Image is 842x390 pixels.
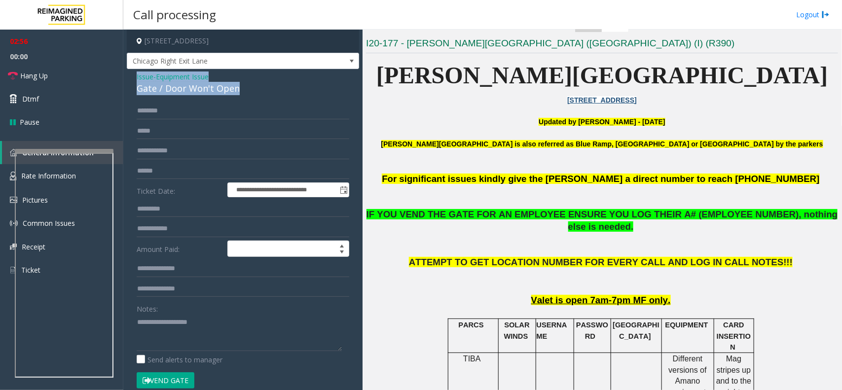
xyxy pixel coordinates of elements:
[10,172,16,180] img: 'icon'
[335,249,349,257] span: Decrease value
[10,244,17,250] img: 'icon'
[717,321,751,351] span: CARD INSERTION
[10,197,17,203] img: 'icon'
[335,241,349,249] span: Increase value
[409,257,793,267] span: ATTEMPT TO GET LOCATION NUMBER FOR EVERY CALL AND LOG IN CALL NOTES!!!
[153,72,209,81] span: -
[539,118,665,126] font: Updated by [PERSON_NAME] - [DATE]
[2,141,123,164] a: General Information
[531,295,671,305] span: Valet is open 7am-7pm MF only.
[576,321,608,340] span: PASSWORD
[338,183,349,197] span: Toggle popup
[458,321,483,329] span: PARCS
[463,355,481,363] span: TIBA
[613,321,659,340] span: [GEOGRAPHIC_DATA]
[137,82,349,95] div: Gate / Door Won't Open
[128,2,221,27] h3: Call processing
[10,266,16,275] img: 'icon'
[156,71,209,82] span: Equipment Issue
[567,96,637,104] a: [STREET_ADDRESS]
[381,140,823,148] b: [PERSON_NAME][GEOGRAPHIC_DATA] is also referred as Blue Ramp, [GEOGRAPHIC_DATA] or [GEOGRAPHIC_DA...
[376,62,828,88] span: [PERSON_NAME][GEOGRAPHIC_DATA]
[665,321,708,329] span: EQUIPMENT
[137,300,158,314] label: Notes:
[366,209,838,232] span: IF YOU VEND THE GATE FOR AN EMPLOYEE ENSURE YOU LOG THEIR A# (EMPLOYEE NUMBER), nothing else is n...
[137,372,194,389] button: Vend Gate
[20,117,39,127] span: Pause
[22,94,39,104] span: Dtmf
[382,174,819,184] span: For significant issues kindly give the [PERSON_NAME] a direct number to reach [PHONE_NUMBER]
[10,149,17,156] img: 'icon'
[127,30,359,53] h4: [STREET_ADDRESS]
[822,9,830,20] img: logout
[134,182,225,197] label: Ticket Date:
[366,37,838,53] h3: I20-177 - [PERSON_NAME][GEOGRAPHIC_DATA] ([GEOGRAPHIC_DATA]) (I) (R390)
[137,355,222,365] label: Send alerts to manager
[504,321,530,340] span: SOLAR WINDS
[537,321,567,340] span: USERNAME
[134,241,225,257] label: Amount Paid:
[20,71,48,81] span: Hang Up
[137,71,153,82] span: Issue
[631,221,633,232] span: .
[22,148,94,157] span: General Information
[127,53,312,69] span: Chicago Right Exit Lane
[10,219,18,227] img: 'icon'
[796,9,830,20] a: Logout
